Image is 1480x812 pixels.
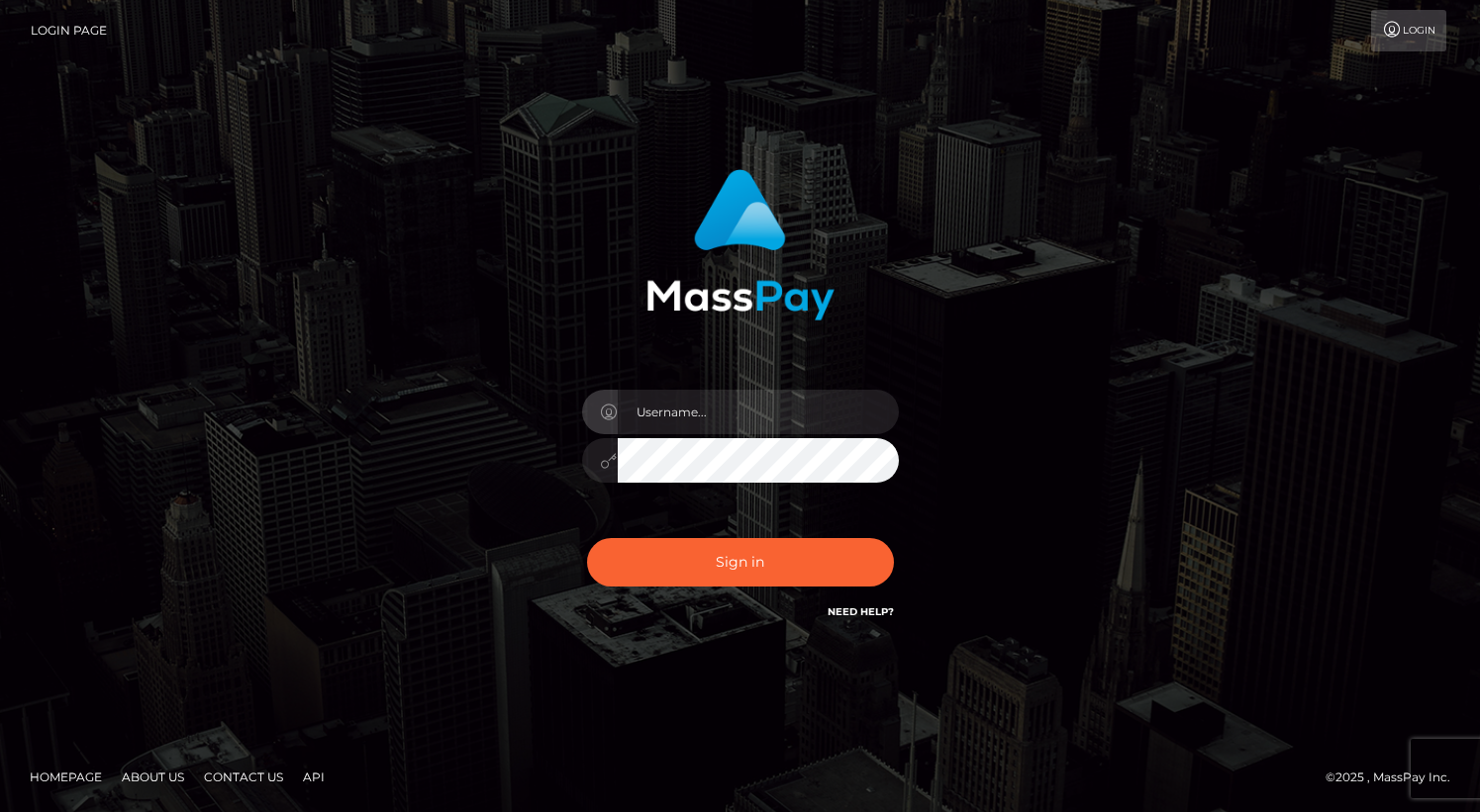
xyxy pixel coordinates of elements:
input: Username... [618,390,899,434]
a: Homepage [22,762,110,792]
a: About Us [114,762,192,792]
a: Login [1371,10,1446,51]
a: API [295,762,333,792]
a: Login Page [31,10,107,51]
button: Sign in [587,538,894,586]
img: MassPay Login [646,169,835,320]
div: © 2025 , MassPay Inc. [1326,767,1465,788]
a: Need Help? [828,605,894,618]
a: Contact Us [196,762,291,792]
